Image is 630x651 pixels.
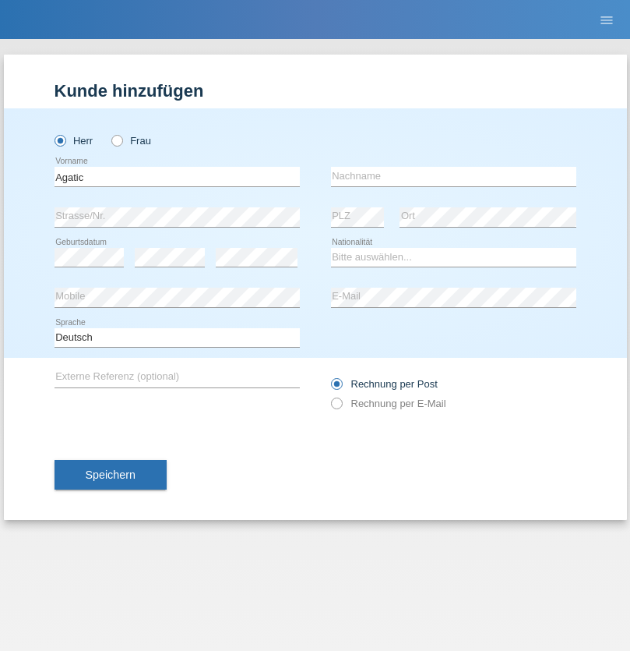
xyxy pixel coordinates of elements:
[331,378,341,398] input: Rechnung per Post
[111,135,121,145] input: Frau
[331,378,438,390] label: Rechnung per Post
[331,398,446,409] label: Rechnung per E-Mail
[86,469,136,481] span: Speichern
[111,135,151,147] label: Frau
[591,15,622,24] a: menu
[55,135,93,147] label: Herr
[599,12,614,28] i: menu
[55,135,65,145] input: Herr
[55,81,576,101] h1: Kunde hinzufügen
[331,398,341,417] input: Rechnung per E-Mail
[55,460,167,490] button: Speichern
